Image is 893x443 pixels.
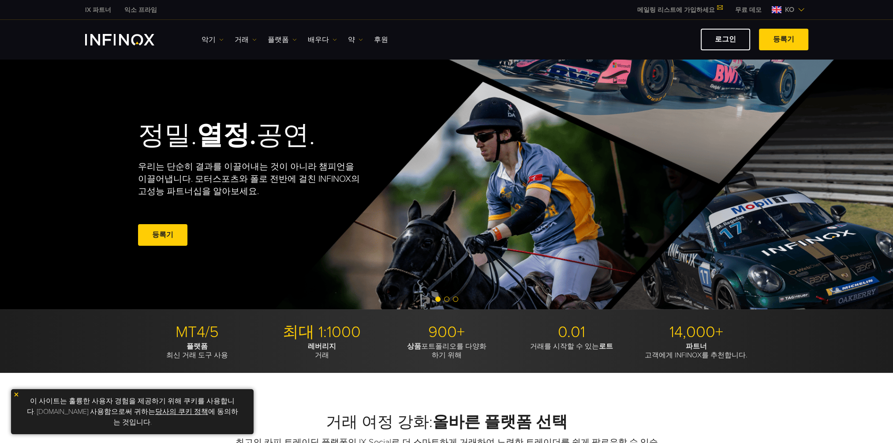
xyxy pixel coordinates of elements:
[263,342,381,360] p: 거래
[407,342,421,351] strong: 상품
[85,34,175,45] a: INFINOX 로고
[512,323,631,342] p: 0.01
[388,342,506,360] p: 포트폴리오를 다양화 하기 위해
[631,6,729,14] a: 메일링 리스트에 가입하세요
[453,297,458,302] span: 슬라이드 3으로 이동
[118,5,164,15] a: 인피녹스
[78,5,118,15] a: 인피녹스
[235,34,257,45] a: 거래
[263,323,381,342] p: 최대 1:1000
[388,323,506,342] p: 900+
[701,29,750,50] a: 로그인
[637,342,755,360] p: 고객에게 INFINOX를 추천합니다.
[13,391,19,398] img: 노란색 닫기 아이콘
[138,323,256,342] p: MT4/5
[374,34,388,45] a: 후원
[202,34,224,45] a: 악기
[138,120,416,152] h2: 정밀. 공연.
[197,120,256,151] strong: 열정.
[308,34,329,45] font: 배우다
[637,6,715,14] font: 메일링 리스트에 가입하세요
[235,34,249,45] font: 거래
[155,407,208,416] a: 당사의 쿠키 정책
[202,34,216,45] font: 악기
[444,297,449,302] span: 슬라이드 2로 이동
[308,342,336,351] strong: 레버리지
[686,342,707,351] strong: 파트너
[138,161,360,198] p: 우리는 단순히 결과를 이끌어내는 것이 아니라 챔피언을 이끌어냅니다. 모터스포츠와 폴로 전반에 걸친 INFINOX의 고성능 파트너십을 알아보세요.
[599,342,613,351] strong: 로트
[773,35,794,44] font: 등록기
[268,34,297,45] a: 플랫폼
[326,413,568,432] font: 거래 여정 강화:
[512,342,631,351] p: 거래를 시작할 수 있는
[781,4,798,15] span: KO
[348,34,363,45] a: 약
[637,323,755,342] p: 14,000+
[138,224,187,246] a: 등록기
[433,413,568,432] strong: 올바른 플랫폼 선택
[729,5,768,15] a: 인피녹스 메뉴
[435,297,441,302] span: 슬라이드 1로 이동
[27,397,238,427] font: 이 사이트는 훌륭한 사용자 경험을 제공하기 위해 쿠키를 사용합니다. [DOMAIN_NAME] 사용함으로써 귀하는 에 동의하는 것입니다.
[138,342,256,360] p: 최신 거래 도구 사용
[308,34,337,45] a: 배우다
[268,34,289,45] font: 플랫폼
[759,29,808,50] a: 등록기
[348,34,355,45] font: 약
[187,342,208,351] strong: 플랫폼
[152,230,173,239] font: 등록기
